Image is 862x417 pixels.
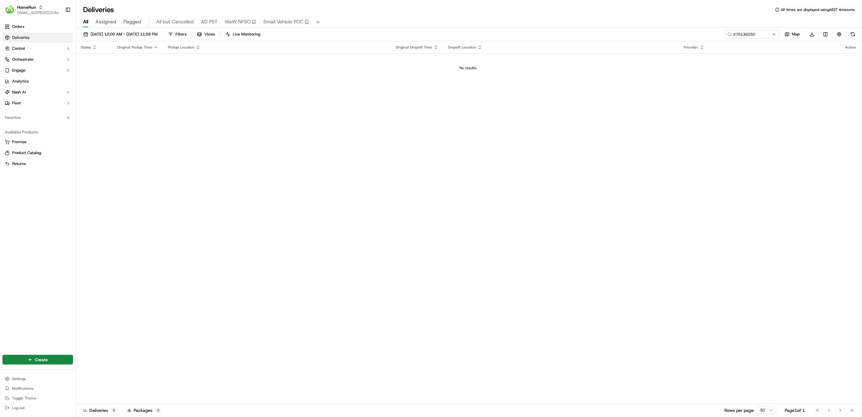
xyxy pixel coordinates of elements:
[123,18,141,25] span: Flagged
[781,7,855,12] span: All times are displayed using AEST timezone
[50,110,52,115] span: •
[396,45,432,50] span: Original Dropoff Time
[83,5,114,15] h1: Deliveries
[5,150,71,156] a: Product Catalog
[19,94,49,99] span: [PERSON_NAME]
[127,407,162,413] div: Packages
[225,18,251,25] span: WaW NFSO
[2,404,73,412] button: Log out
[19,110,49,115] span: [PERSON_NAME]
[94,78,110,85] button: See all
[83,18,88,25] span: All
[12,24,24,29] span: Orders
[54,110,66,115] span: [DATE]
[12,405,25,410] span: Log out
[43,150,73,155] a: Powered byPylon
[6,79,41,84] div: Past conversations
[27,64,83,69] div: We're available if you need us!
[12,376,26,381] span: Settings
[95,18,116,25] span: Assigned
[2,2,63,17] button: HomeRunHomeRun[EMAIL_ADDRESS][DOMAIN_NAME]
[849,30,857,39] button: Refresh
[50,94,52,99] span: •
[4,133,49,144] a: 📗Knowledge Base
[12,150,41,156] span: Product Catalog
[2,127,73,137] div: Available Products
[5,5,15,15] img: HomeRun
[2,55,73,64] button: Orchestrate
[12,57,33,62] span: Orchestrate
[684,45,698,50] span: Provider
[12,100,21,106] span: Fleet
[2,394,73,402] button: Toggle Theme
[91,32,158,37] span: [DATE] 12:00 AM - [DATE] 11:59 PM
[2,98,73,108] button: Fleet
[12,46,25,51] span: Control
[845,45,856,50] div: Action
[2,87,73,97] button: Nash AI
[6,136,11,141] div: 📗
[201,18,217,25] span: AD PST
[12,94,17,99] img: 1736555255976-a54dd68f-1ca7-489b-9aae-adbdc363a1c4
[81,45,91,50] span: Status
[2,384,73,393] button: Notifications
[724,407,754,413] p: Rows per page
[223,30,263,39] button: Live Monitoring
[103,60,110,67] button: Start new chat
[12,79,29,84] span: Analytics
[17,10,60,15] button: [EMAIL_ADDRESS][DOMAIN_NAME]
[2,355,73,365] button: Create
[12,111,17,116] img: 1736555255976-a54dd68f-1ca7-489b-9aae-adbdc363a1c4
[12,161,26,166] span: Returns
[57,136,97,142] span: API Documentation
[2,66,73,75] button: Engage
[448,45,476,50] span: Dropoff Location
[54,94,66,99] span: [DATE]
[81,30,160,39] button: [DATE] 12:00 AM - [DATE] 11:59 PM
[2,375,73,383] button: Settings
[2,33,73,42] a: Deliveries
[12,386,33,391] span: Notifications
[6,24,110,34] p: Welcome 👋
[2,44,73,53] button: Control
[204,32,215,37] span: Views
[782,30,803,39] button: Map
[194,30,218,39] button: Views
[12,396,36,401] span: Toggle Theme
[12,89,26,95] span: Nash AI
[165,30,189,39] button: Filters
[2,159,73,169] button: Returns
[263,18,303,25] span: Small Vehicle POC
[2,76,73,86] a: Analytics
[27,58,99,64] div: Start new chat
[51,136,56,141] div: 💻
[78,66,858,70] div: No results.
[168,45,195,50] span: Pickup Location
[117,45,152,50] span: Original Pickup Time
[2,137,73,147] button: Promise
[12,136,46,142] span: Knowledge Base
[725,30,780,39] input: Type to search
[6,6,18,18] img: Nash
[6,58,17,69] img: 1736555255976-a54dd68f-1ca7-489b-9aae-adbdc363a1c4
[12,35,29,40] span: Deliveries
[785,407,805,413] div: Page 1 of 1
[175,32,186,37] span: Filters
[13,58,24,69] img: 6896339556228_8d8ce7a9af23287cc65f_72.jpg
[17,4,36,10] button: HomeRun
[2,22,73,32] a: Orders
[111,408,117,413] div: 0
[83,407,117,413] div: Deliveries
[5,139,71,145] a: Promise
[233,32,260,37] span: Live Monitoring
[6,105,16,114] img: Masood Aslam
[156,18,194,25] span: All but Cancelled
[35,357,48,363] span: Create
[60,150,73,155] span: Pylon
[16,39,109,45] input: Got a question? Start typing here...
[6,88,16,98] img: Ben Goodger
[2,113,73,123] div: Favorites
[49,133,100,144] a: 💻API Documentation
[155,408,162,413] div: 0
